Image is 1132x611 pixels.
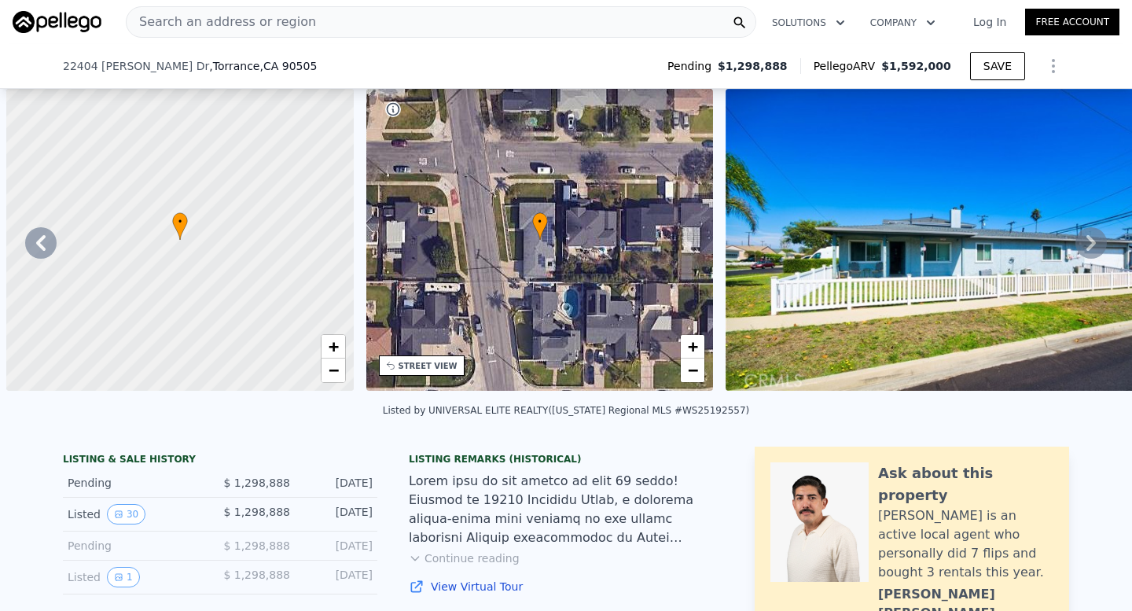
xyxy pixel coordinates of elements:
[68,538,208,554] div: Pending
[328,360,338,380] span: −
[688,337,698,356] span: +
[878,462,1053,506] div: Ask about this property
[303,475,373,491] div: [DATE]
[172,215,188,229] span: •
[814,58,882,74] span: Pellego ARV
[107,504,145,525] button: View historical data
[322,335,345,359] a: Zoom in
[322,359,345,382] a: Zoom out
[667,58,718,74] span: Pending
[68,567,208,587] div: Listed
[718,58,788,74] span: $1,298,888
[858,9,948,37] button: Company
[107,567,140,587] button: View historical data
[409,550,520,566] button: Continue reading
[681,335,704,359] a: Zoom in
[383,405,749,416] div: Listed by UNIVERSAL ELITE REALTY ([US_STATE] Regional MLS #WS25192557)
[223,539,290,552] span: $ 1,298,888
[303,504,373,525] div: [DATE]
[878,506,1053,582] div: [PERSON_NAME] is an active local agent who personally did 7 flips and bought 3 rentals this year.
[954,14,1025,30] a: Log In
[409,579,723,594] a: View Virtual Tour
[688,360,698,380] span: −
[881,60,951,72] span: $1,592,000
[399,360,458,372] div: STREET VIEW
[223,506,290,518] span: $ 1,298,888
[68,475,208,491] div: Pending
[223,477,290,489] span: $ 1,298,888
[532,212,548,240] div: •
[328,337,338,356] span: +
[172,212,188,240] div: •
[223,569,290,581] span: $ 1,298,888
[63,58,209,74] span: 22404 [PERSON_NAME] Dr
[759,9,858,37] button: Solutions
[1038,50,1069,82] button: Show Options
[209,58,317,74] span: , Torrance
[127,13,316,31] span: Search an address or region
[681,359,704,382] a: Zoom out
[1025,9,1119,35] a: Free Account
[409,453,723,466] div: Listing Remarks (Historical)
[532,215,548,229] span: •
[260,60,318,72] span: , CA 90505
[303,567,373,587] div: [DATE]
[409,472,723,547] div: Lorem ipsu do sit ametco ad elit 69 seddo! Eiusmod te 19210 Incididu Utlab, e dolorema aliqua-eni...
[63,453,377,469] div: LISTING & SALE HISTORY
[970,52,1025,80] button: SAVE
[303,538,373,554] div: [DATE]
[68,504,208,525] div: Listed
[13,11,101,33] img: Pellego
